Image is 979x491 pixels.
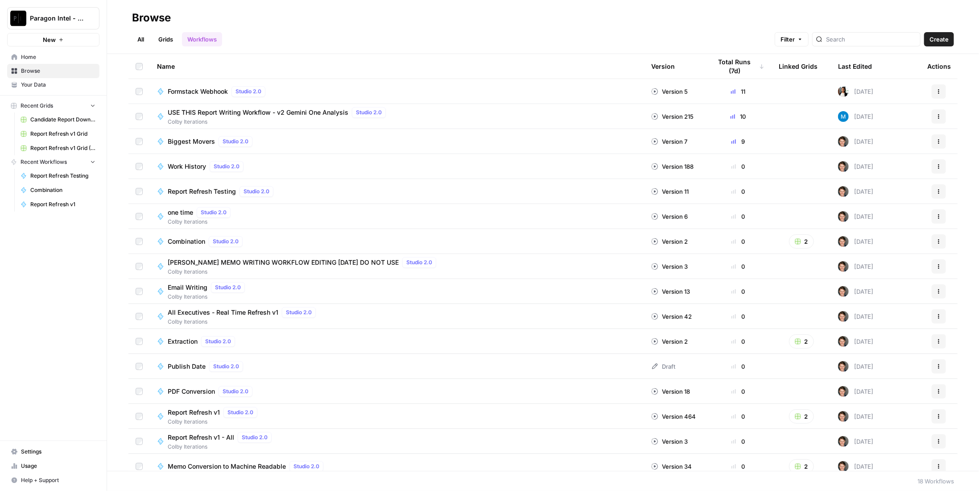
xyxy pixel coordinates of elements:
[293,462,319,470] span: Studio 2.0
[789,334,814,349] button: 2
[157,207,637,226] a: one timeStudio 2.0Colby Iterations
[168,462,286,471] span: Memo Conversion to Machine Readable
[21,67,95,75] span: Browse
[214,162,240,171] span: Studio 2.0
[242,433,268,441] span: Studio 2.0
[205,337,231,345] span: Studio 2.0
[651,462,692,471] div: Version 34
[168,108,348,117] span: USE THIS Report Writing Workflow - v2 Gemini One Analysis
[651,162,694,171] div: Version 188
[712,362,764,371] div: 0
[712,412,764,421] div: 0
[838,436,873,447] div: [DATE]
[7,78,99,92] a: Your Data
[712,337,764,346] div: 0
[43,35,56,44] span: New
[168,418,261,426] span: Colby Iterations
[929,35,949,44] span: Create
[789,409,814,424] button: 2
[838,161,849,172] img: qw00ik6ez51o8uf7vgx83yxyzow9
[789,459,814,474] button: 2
[7,445,99,459] a: Settings
[168,433,234,442] span: Report Refresh v1 - All
[223,387,248,395] span: Studio 2.0
[651,237,688,246] div: Version 2
[838,86,849,97] img: xqjo96fmx1yk2e67jao8cdkou4un
[182,32,222,46] a: Workflows
[157,136,637,147] a: Biggest MoversStudio 2.0
[712,262,764,271] div: 0
[168,187,236,196] span: Report Refresh Testing
[927,54,951,79] div: Actions
[157,107,637,126] a: USE THIS Report Writing Workflow - v2 Gemini One AnalysisStudio 2.0Colby Iterations
[838,411,849,422] img: qw00ik6ez51o8uf7vgx83yxyzow9
[157,282,637,301] a: Email WritingStudio 2.0Colby Iterations
[286,308,312,316] span: Studio 2.0
[838,136,849,147] img: qw00ik6ez51o8uf7vgx83yxyzow9
[789,234,814,249] button: 2
[838,211,873,222] div: [DATE]
[712,137,764,146] div: 9
[712,212,764,221] div: 0
[168,87,228,96] span: Formstack Webhook
[712,54,764,79] div: Total Runs (7d)
[157,432,637,451] a: Report Refresh v1 - AllStudio 2.0Colby Iterations
[838,111,873,122] div: [DATE]
[838,186,873,197] div: [DATE]
[651,137,687,146] div: Version 7
[775,32,809,46] button: Filter
[7,50,99,64] a: Home
[17,112,99,127] a: Candidate Report Download Sheet
[838,311,849,322] img: qw00ik6ez51o8uf7vgx83yxyzow9
[30,116,95,124] span: Candidate Report Download Sheet
[30,186,95,194] span: Combination
[157,257,637,276] a: [PERSON_NAME] MEMO WRITING WORKFLOW EDITING [DATE] DO NOT USEStudio 2.0Colby Iterations
[168,293,248,301] span: Colby Iterations
[838,411,873,422] div: [DATE]
[712,287,764,296] div: 0
[168,443,275,451] span: Colby Iterations
[21,102,53,110] span: Recent Grids
[168,283,207,292] span: Email Writing
[7,473,99,487] button: Help + Support
[30,130,95,138] span: Report Refresh v1 Grid
[781,35,795,44] span: Filter
[168,308,278,317] span: All Executives - Real Time Refresh v1
[406,258,432,266] span: Studio 2.0
[157,361,637,372] a: Publish DateStudio 2.0
[838,336,849,347] img: qw00ik6ez51o8uf7vgx83yxyzow9
[168,218,234,226] span: Colby Iterations
[168,318,319,326] span: Colby Iterations
[21,53,95,61] span: Home
[838,211,849,222] img: qw00ik6ez51o8uf7vgx83yxyzow9
[838,286,873,297] div: [DATE]
[651,337,688,346] div: Version 2
[838,261,873,272] div: [DATE]
[132,32,149,46] a: All
[168,268,440,276] span: Colby Iterations
[7,99,99,112] button: Recent Grids
[17,141,99,155] a: Report Refresh v1 Grid (Copy)
[651,54,675,79] div: Version
[712,462,764,471] div: 0
[157,54,637,79] div: Name
[7,33,99,46] button: New
[651,187,689,196] div: Version 11
[651,437,688,446] div: Version 3
[168,408,220,417] span: Report Refresh v1
[7,459,99,473] a: Usage
[924,32,954,46] button: Create
[826,35,917,44] input: Search
[838,461,849,472] img: qw00ik6ez51o8uf7vgx83yxyzow9
[838,236,873,247] div: [DATE]
[651,312,692,321] div: Version 42
[651,112,694,121] div: Version 215
[17,169,99,183] a: Report Refresh Testing
[30,14,84,23] span: Paragon Intel - Bill / Ty / [PERSON_NAME] R&D
[157,236,637,247] a: CombinationStudio 2.0
[168,258,399,267] span: [PERSON_NAME] MEMO WRITING WORKFLOW EDITING [DATE] DO NOT USE
[712,112,764,121] div: 10
[838,236,849,247] img: qw00ik6ez51o8uf7vgx83yxyzow9
[651,412,696,421] div: Version 464
[838,186,849,197] img: qw00ik6ez51o8uf7vgx83yxyzow9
